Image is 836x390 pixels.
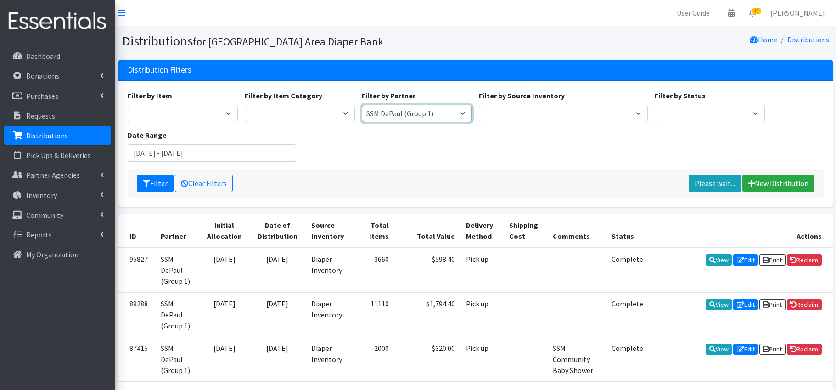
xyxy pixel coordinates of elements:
[26,91,58,101] p: Purchases
[759,299,786,310] a: Print
[4,206,111,224] a: Community
[689,175,741,192] a: Please wait...
[759,344,786,355] a: Print
[306,214,354,248] th: Source Inventory
[504,214,547,248] th: Shipping Cost
[655,90,706,101] label: Filter by Status
[306,337,354,381] td: Diaper Inventory
[26,250,79,259] p: My Organization
[118,292,155,337] td: 89288
[122,33,472,49] h1: Distributions
[4,107,111,125] a: Requests
[4,166,111,184] a: Partner Agencies
[26,210,63,220] p: Community
[669,4,717,22] a: User Guide
[733,254,758,266] a: Edit
[460,292,504,337] td: Pick up
[4,126,111,145] a: Distributions
[706,299,732,310] a: View
[606,337,649,381] td: Complete
[354,292,394,337] td: 11110
[26,111,55,120] p: Requests
[199,337,249,381] td: [DATE]
[4,67,111,85] a: Donations
[763,4,832,22] a: [PERSON_NAME]
[4,146,111,164] a: Pick Ups & Deliveries
[742,175,814,192] a: New Distribution
[4,245,111,264] a: My Organization
[606,292,649,337] td: Complete
[128,144,297,162] input: January 1, 2011 - December 31, 2011
[706,254,732,266] a: View
[394,214,460,248] th: Total Value
[787,35,829,44] a: Distributions
[26,131,68,140] p: Distributions
[26,191,57,200] p: Inventory
[155,248,200,293] td: SSM DePaul (Group 1)
[742,4,763,22] a: 14
[460,214,504,248] th: Delivery Method
[306,248,354,293] td: Diaper Inventory
[4,186,111,204] a: Inventory
[787,254,822,266] a: Reclaim
[137,175,174,192] button: Filter
[706,344,732,355] a: View
[394,292,460,337] td: $1,794.40
[394,337,460,381] td: $320.00
[547,337,606,381] td: SSM Community Baby Shower
[249,337,305,381] td: [DATE]
[26,51,60,61] p: Dashboard
[26,71,59,80] p: Donations
[547,214,606,248] th: Comments
[128,65,191,75] h3: Distribution Filters
[787,344,822,355] a: Reclaim
[249,214,305,248] th: Date of Distribution
[155,337,200,381] td: SSM DePaul (Group 1)
[26,230,52,239] p: Reports
[26,151,91,160] p: Pick Ups & Deliveries
[4,87,111,105] a: Purchases
[354,337,394,381] td: 2000
[4,47,111,65] a: Dashboard
[155,292,200,337] td: SSM DePaul (Group 1)
[175,175,233,192] a: Clear Filters
[606,248,649,293] td: Complete
[787,299,822,310] a: Reclaim
[118,214,155,248] th: ID
[128,130,167,141] label: Date Range
[759,254,786,266] a: Print
[26,170,80,180] p: Partner Agencies
[245,90,322,101] label: Filter by Item Category
[606,214,649,248] th: Status
[733,299,758,310] a: Edit
[750,35,777,44] a: Home
[354,214,394,248] th: Total Items
[4,6,111,37] img: HumanEssentials
[460,337,504,381] td: Pick up
[362,90,415,101] label: Filter by Partner
[128,90,172,101] label: Filter by Item
[394,248,460,293] td: $598.40
[199,214,249,248] th: Initial Allocation
[306,292,354,337] td: Diaper Inventory
[155,214,200,248] th: Partner
[118,248,155,293] td: 95827
[4,226,111,244] a: Reports
[199,292,249,337] td: [DATE]
[460,248,504,293] td: Pick up
[118,337,155,381] td: 87415
[354,248,394,293] td: 3660
[249,292,305,337] td: [DATE]
[733,344,758,355] a: Edit
[479,90,565,101] label: Filter by Source Inventory
[249,248,305,293] td: [DATE]
[752,8,761,14] span: 14
[199,248,249,293] td: [DATE]
[193,35,383,48] small: for [GEOGRAPHIC_DATA] Area Diaper Bank
[649,214,833,248] th: Actions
